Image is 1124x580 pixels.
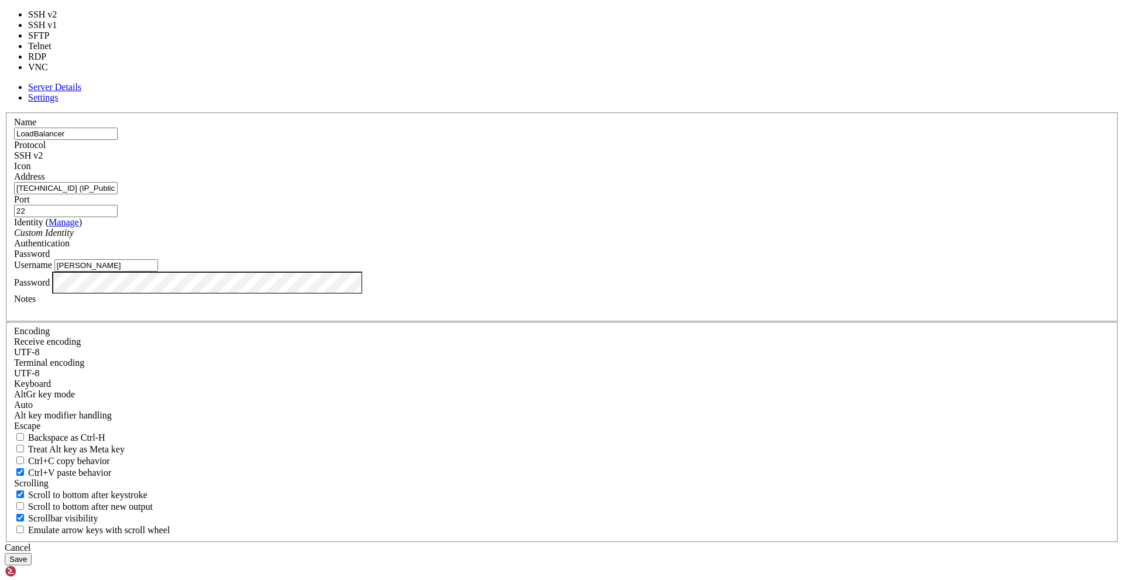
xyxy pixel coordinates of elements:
span: Scroll to bottom after new output [28,502,153,512]
label: Set the expected encoding for data received from the host. If the encodings do not match, visual ... [14,389,75,399]
a: Manage [49,217,79,227]
span: Emulate arrow keys with scroll wheel [28,525,170,535]
div: Password [14,249,1110,259]
span: Backspace as Ctrl-H [28,433,105,442]
x-row: Name does not resolve [5,15,972,25]
label: Icon [14,161,30,171]
li: SSH v2 [28,9,71,20]
li: Telnet [28,41,71,52]
li: VNC [28,62,71,73]
div: Auto [14,400,1110,410]
label: When using the alternative screen buffer, and DECCKM (Application Cursor Keys) is active, mouse w... [14,525,170,535]
img: Shellngn [5,565,72,577]
label: Whether the Alt key acts as a Meta key or as a distinct Alt key. [14,444,125,454]
div: (0, 2) [5,25,9,35]
span: Ctrl+V paste behavior [28,468,111,478]
input: Scrollbar visibility [16,514,24,521]
label: Set the expected encoding for data received from the host. If the encodings do not match, visual ... [14,337,81,346]
label: Password [14,277,50,287]
span: Auto [14,400,33,410]
i: Custom Identity [14,228,74,238]
span: Ctrl+C copy behavior [28,456,110,466]
input: Login Username [54,259,158,272]
label: If true, the backspace should send BS ('\x08', aka ^H). Otherwise the backspace key should send '... [14,433,105,442]
span: SSH v2 [14,150,43,160]
input: Backspace as Ctrl-H [16,433,24,441]
div: Custom Identity [14,228,1110,238]
span: UTF-8 [14,368,40,378]
label: Keyboard [14,379,51,389]
label: Ctrl+V pastes if true, sends ^V to host if false. Ctrl+Shift+V sends ^V to host if true, pastes i... [14,468,111,478]
span: Password [14,249,50,259]
div: UTF-8 [14,347,1110,358]
div: Cancel [5,543,1119,553]
li: RDP [28,52,71,62]
input: Treat Alt key as Meta key [16,445,24,452]
label: Notes [14,294,36,304]
label: Authentication [14,238,70,248]
label: Scrolling [14,478,49,488]
span: Treat Alt key as Meta key [28,444,125,454]
button: Save [5,553,32,565]
li: SFTP [28,30,71,41]
span: Scroll to bottom after keystroke [28,490,148,500]
div: UTF-8 [14,368,1110,379]
label: The default terminal encoding. ISO-2022 enables character map translations (like graphics maps). ... [14,358,84,368]
label: Name [14,117,36,127]
span: ( ) [46,217,82,227]
div: SSH v2 [14,150,1110,161]
li: SSH v1 [28,20,71,30]
a: Settings [28,92,59,102]
a: Server Details [28,82,81,92]
label: Identity [14,217,82,227]
label: Protocol [14,140,46,150]
label: Whether to scroll to the bottom on any keystroke. [14,490,148,500]
input: Scroll to bottom after keystroke [16,490,24,498]
input: Server Name [14,128,118,140]
span: Escape [14,421,40,431]
label: Address [14,171,44,181]
label: Encoding [14,326,50,336]
input: Ctrl+V paste behavior [16,468,24,476]
input: Port Number [14,205,118,217]
input: Emulate arrow keys with scroll wheel [16,526,24,533]
label: Scroll to bottom after new output. [14,502,153,512]
label: Port [14,194,30,204]
label: Controls how the Alt key is handled. Escape: Send an ESC prefix. 8-Bit: Add 128 to the typed char... [14,410,112,420]
div: Escape [14,421,1110,431]
label: Ctrl-C copies if true, send ^C to host if false. Ctrl-Shift-C sends ^C to host if true, copies if... [14,456,110,466]
x-row: ERROR: Unable to open connection: [5,5,972,15]
span: Scrollbar visibility [28,513,98,523]
label: The vertical scrollbar mode. [14,513,98,523]
input: Host Name or IP [14,182,118,194]
input: Scroll to bottom after new output [16,502,24,510]
span: UTF-8 [14,347,40,357]
label: Username [14,260,52,270]
input: Ctrl+C copy behavior [16,457,24,464]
